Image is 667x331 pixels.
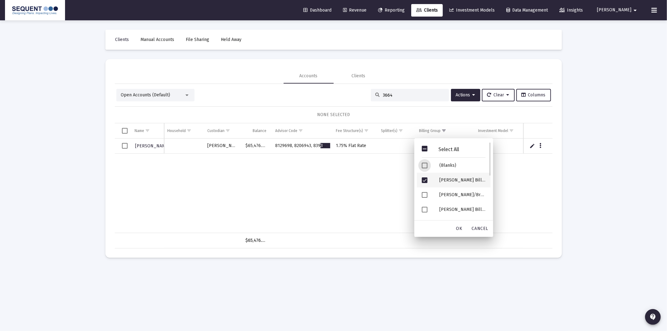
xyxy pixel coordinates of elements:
a: Reporting [373,4,410,17]
td: Column Billing Group [415,123,474,138]
span: 3664 [321,143,330,148]
div: Fee Structure(s) [336,128,363,133]
span: Show filter options for column 'Fee Structure(s)' [364,128,369,133]
input: Search [383,93,444,98]
div: Select row [122,143,128,149]
td: $65,476.85 [241,139,271,154]
a: Edit [529,143,535,149]
td: Column Name [130,123,164,138]
div: OK [449,223,469,234]
button: Columns [516,89,551,101]
a: Dashboard [298,4,336,17]
span: File Sharing [186,37,210,42]
a: [PERSON_NAME] [135,141,170,150]
span: Data Management [506,8,548,13]
a: Data Management [501,4,553,17]
button: [PERSON_NAME] [589,4,646,16]
span: Clear [487,92,509,98]
span: Clients [115,37,129,42]
span: Manual Accounts [141,37,174,42]
td: Column Advisor Code [271,123,331,138]
div: Accounts [300,73,318,79]
span: Held Away [221,37,242,42]
span: Show filter options for column 'Name' [145,128,150,133]
div: Data grid [115,123,553,248]
div: Investment Model [478,128,508,133]
td: 8129698, 8206943, 839 [271,139,331,154]
td: 1.75% Flat Rate [331,139,377,154]
span: Reporting [378,8,405,13]
div: Clients [352,73,366,79]
div: Cancel [469,223,491,234]
div: $65,476.85 [245,237,266,244]
span: OK [456,226,462,231]
div: Filter options [414,138,493,237]
a: File Sharing [181,33,215,46]
td: [PERSON_NAME] [203,139,241,154]
span: Clients [416,8,438,13]
a: Held Away [216,33,247,46]
mat-icon: arrow_drop_down [631,4,639,17]
div: Splitter(s) [381,128,398,133]
div: [PERSON_NAME] Billing Group [434,173,491,187]
div: Billing Group [419,128,441,133]
div: Name [135,128,144,133]
div: Household [167,128,186,133]
span: Insights [559,8,583,13]
span: [PERSON_NAME] [597,8,631,13]
a: Clients [411,4,443,17]
span: Show filter options for column 'Advisor Code' [298,128,303,133]
td: Column Household [163,123,203,138]
a: Revenue [338,4,371,17]
div: Custodian [207,128,225,133]
a: Insights [554,4,588,17]
mat-icon: contact_support [649,313,657,321]
span: Open Accounts (Default) [121,92,170,98]
button: Clear [482,89,515,101]
span: Dashboard [303,8,331,13]
div: NONE SELECTED [120,112,548,118]
div: [PERSON_NAME] Billing Group [434,202,491,217]
img: Dashboard [10,4,60,17]
td: Column Custodian [203,123,241,138]
a: Clients [110,33,134,46]
div: Balance [253,128,266,133]
td: Column Splitter(s) [377,123,415,138]
span: Show filter options for column 'Billing Group' [442,128,446,133]
div: Advisor Code [275,128,297,133]
a: Investment Models [444,4,500,17]
span: Investment Models [449,8,495,13]
td: Column Fee Structure(s) [331,123,377,138]
div: Select All [427,147,470,152]
span: [PERSON_NAME] [135,143,170,149]
a: Manual Accounts [136,33,179,46]
td: Column Investment Model [474,123,523,138]
div: [PERSON_NAME]/Broek Billing Group [434,187,491,202]
td: Column Balance [241,123,271,138]
span: Show filter options for column 'Household' [187,128,191,133]
span: Show filter options for column 'Investment Model' [509,128,514,133]
div: (Blanks) [434,158,491,173]
div: Select all [122,128,128,134]
div: [PERSON_NAME] Billing Group [434,217,491,232]
button: Actions [451,89,480,101]
span: Revenue [343,8,366,13]
span: Actions [456,92,475,98]
span: Show filter options for column 'Custodian' [225,128,230,133]
span: Columns [522,92,546,98]
span: Show filter options for column 'Splitter(s)' [399,128,403,133]
span: Cancel [472,226,488,231]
